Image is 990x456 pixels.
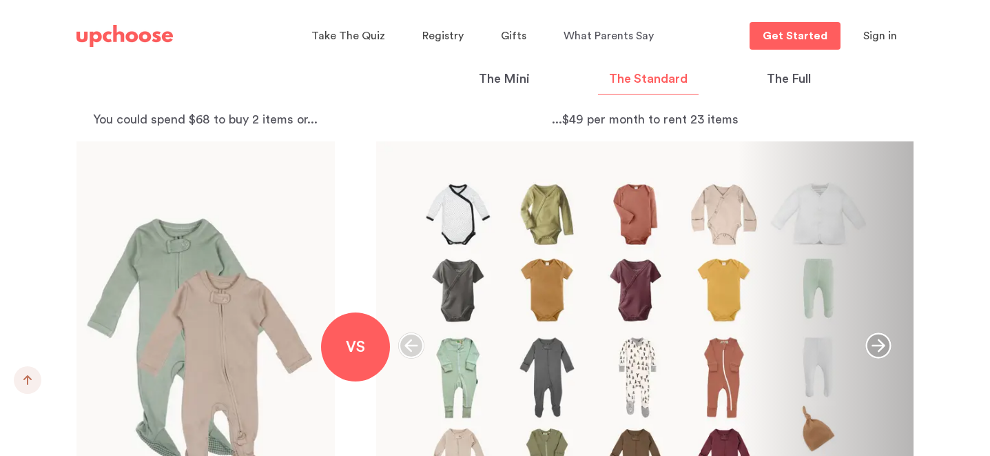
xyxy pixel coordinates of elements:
[763,30,827,41] p: Get Started
[76,110,335,129] p: You could spend $68 to buy 2 items or...
[750,22,841,50] a: Get Started
[564,23,658,50] a: What Parents Say
[346,339,365,355] span: VS
[479,70,530,88] p: The Mini
[311,23,389,50] a: Take The Quiz
[598,70,699,95] button: The Standard
[564,30,654,41] span: What Parents Say
[767,70,811,88] p: The Full
[311,30,385,41] span: Take The Quiz
[468,70,541,95] button: The Mini
[376,110,914,129] p: ...$49 per month to rent 23 items
[501,30,526,41] span: Gifts
[76,25,173,47] img: UpChoose
[863,30,897,41] span: Sign in
[422,30,464,41] span: Registry
[846,22,914,50] button: Sign in
[76,22,173,50] a: UpChoose
[422,23,468,50] a: Registry
[756,70,822,95] button: The Full
[609,70,688,88] p: The Standard
[501,23,530,50] a: Gifts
